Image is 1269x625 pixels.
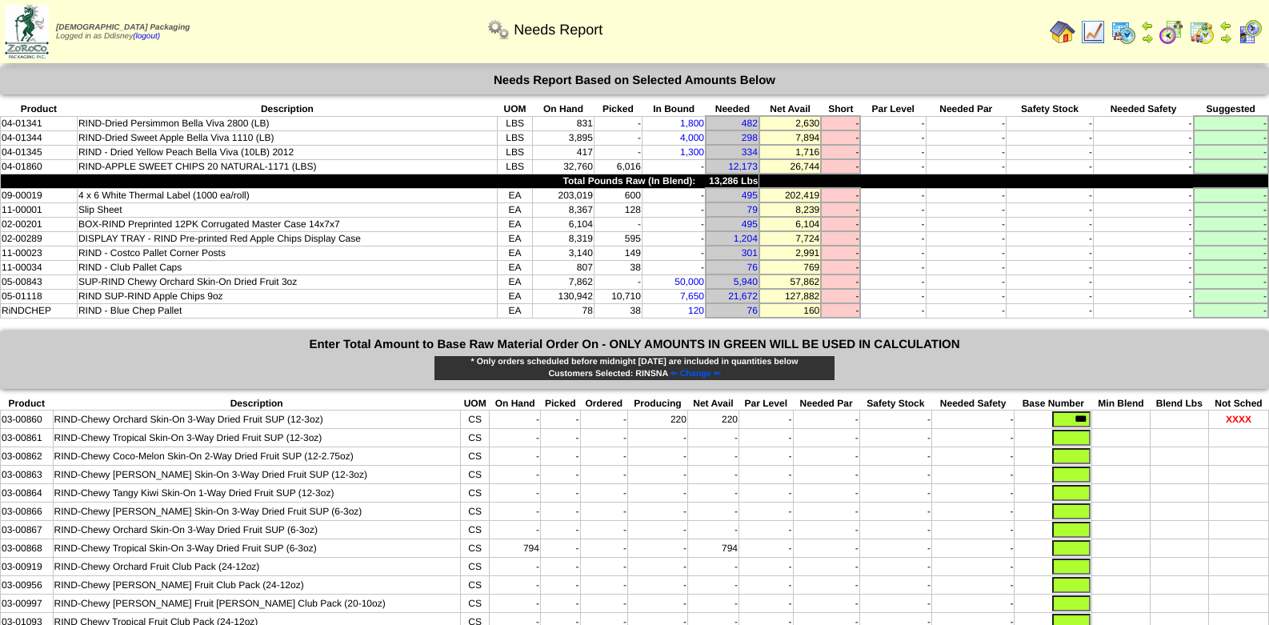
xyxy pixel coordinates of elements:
td: EA [497,260,532,274]
a: 120 [688,305,704,316]
td: - [1094,188,1194,202]
td: - [580,484,627,503]
td: - [821,303,860,318]
td: 202,419 [759,188,821,202]
td: 8,319 [533,231,594,246]
th: Par Level [860,102,926,116]
td: - [1094,260,1194,274]
td: - [821,289,860,303]
td: 220 [687,411,739,429]
td: EA [497,202,532,217]
td: CS [460,503,490,521]
td: - [821,246,860,260]
a: 495 [742,190,758,201]
td: - [1006,289,1093,303]
td: - [860,202,926,217]
th: Safety Stock [1006,102,1093,116]
img: home.gif [1050,19,1075,45]
th: Ordered [580,397,627,411]
td: RIND - Costco Pallet Corner Posts [77,246,497,260]
a: 76 [747,262,758,273]
td: - [594,130,642,145]
td: - [926,289,1006,303]
td: 6,016 [594,159,642,174]
a: 482 [742,118,758,129]
td: - [580,429,627,447]
td: - [1194,231,1269,246]
td: 03-00864 [1,484,54,503]
td: 03-00863 [1,466,54,484]
td: - [859,466,931,484]
td: EA [497,274,532,289]
th: On Hand [490,397,540,411]
td: - [926,145,1006,159]
td: 11-00001 [1,202,78,217]
span: Needs Report [514,22,602,38]
th: Needed Par [793,397,859,411]
td: - [642,188,706,202]
th: Description [53,397,460,411]
td: RIND-Chewy Tangy Kiwi Skin-On 1-Way Dried Fruit SUP (12-3oz) [53,484,460,503]
td: - [1194,289,1269,303]
td: - [932,484,1015,503]
a: 1,800 [680,118,704,129]
td: 11-00034 [1,260,78,274]
img: line_graph.gif [1080,19,1106,45]
th: In Bound [642,102,706,116]
td: RIND-Chewy Coco-Melon Skin-On 2-Way Dried Fruit SUP (12-2.75oz) [53,447,460,466]
td: - [580,466,627,484]
a: 298 [742,132,758,143]
td: - [490,447,540,466]
td: - [860,303,926,318]
td: - [821,260,860,274]
td: - [926,274,1006,289]
td: RIND-Dried Sweet Apple Bella Viva 1110 (LB) [77,130,497,145]
td: 32,760 [533,159,594,174]
td: Total Pounds Raw (In Blend): 13,286 Lbs [1,174,759,188]
td: - [860,289,926,303]
td: 04-01341 [1,116,78,130]
td: 09-00019 [1,188,78,202]
td: 6,104 [533,217,594,231]
td: - [821,145,860,159]
td: - [1006,246,1093,260]
td: - [594,217,642,231]
td: - [859,429,931,447]
th: Picked [594,102,642,116]
th: Needed Safety [1094,102,1194,116]
td: 57,862 [759,274,821,289]
td: - [932,466,1015,484]
td: 600 [594,188,642,202]
td: - [1094,217,1194,231]
td: - [793,429,859,447]
a: 5,940 [734,276,758,287]
td: - [739,411,793,429]
td: 769 [759,260,821,274]
td: - [687,447,739,466]
td: - [793,411,859,429]
td: - [793,466,859,484]
td: - [540,411,580,429]
td: RIND-APPLE SWEET CHIPS 20 NATURAL-1171 (LBS) [77,159,497,174]
td: - [628,429,688,447]
td: - [540,484,580,503]
span: [DEMOGRAPHIC_DATA] Packaging [56,23,190,32]
a: 301 [742,247,758,258]
td: CS [460,429,490,447]
td: EA [497,303,532,318]
td: RIND-Chewy Tropical Skin-On 3-Way Dried Fruit SUP (12-3oz) [53,429,460,447]
a: 7,650 [680,290,704,302]
td: 11-00023 [1,246,78,260]
td: 203,019 [533,188,594,202]
img: zoroco-logo-small.webp [5,5,49,58]
td: - [821,217,860,231]
td: 7,894 [759,130,821,145]
th: Suggested [1194,102,1269,116]
td: - [490,466,540,484]
td: - [860,116,926,130]
td: - [926,130,1006,145]
td: - [860,130,926,145]
td: 26,744 [759,159,821,174]
td: - [821,130,860,145]
th: Product [1,102,78,116]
